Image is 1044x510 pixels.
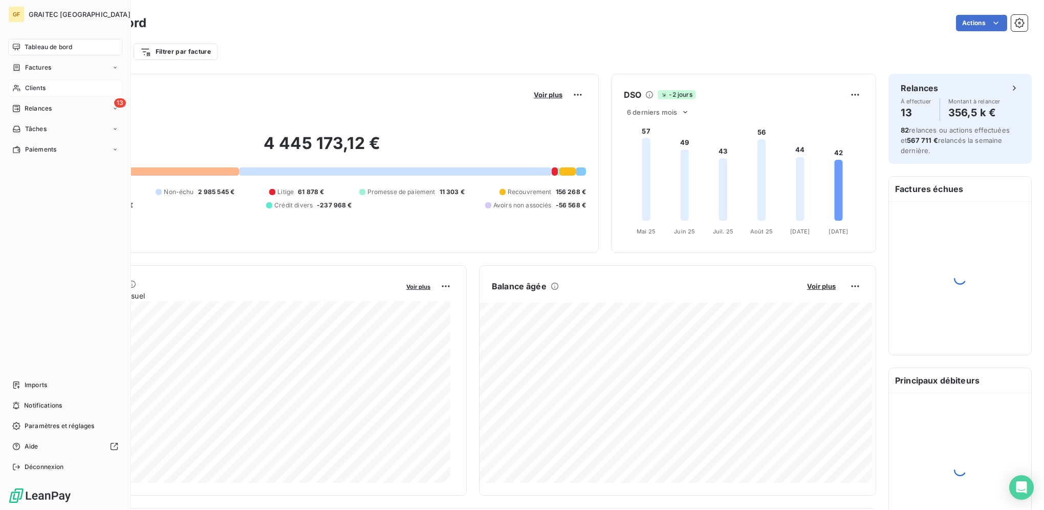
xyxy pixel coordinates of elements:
[534,91,562,99] span: Voir plus
[829,228,848,235] tspan: [DATE]
[25,83,46,93] span: Clients
[25,421,94,431] span: Paramètres et réglages
[298,187,324,197] span: 61 878 €
[556,201,586,210] span: -56 568 €
[901,126,1010,155] span: relances ou actions effectuées et relancés la semaine dernière.
[25,124,47,134] span: Tâches
[58,133,586,164] h2: 4 445 173,12 €
[531,90,565,99] button: Voir plus
[277,187,294,197] span: Litige
[907,136,938,144] span: 567 711 €
[29,10,130,18] span: GRAITEC [GEOGRAPHIC_DATA]
[508,187,552,197] span: Recouvrement
[8,487,72,504] img: Logo LeanPay
[403,282,433,291] button: Voir plus
[804,282,839,291] button: Voir plus
[948,104,1000,121] h4: 356,5 k €
[25,42,72,52] span: Tableau de bord
[901,104,931,121] h4: 13
[8,438,122,455] a: Aide
[198,187,235,197] span: 2 985 545 €
[114,98,126,108] span: 13
[658,90,695,99] span: -2 jours
[134,44,217,60] button: Filtrer par facture
[901,126,909,134] span: 82
[901,82,938,94] h6: Relances
[25,462,64,472] span: Déconnexion
[948,98,1000,104] span: Montant à relancer
[440,187,465,197] span: 11 303 €
[24,401,62,410] span: Notifications
[790,228,810,235] tspan: [DATE]
[637,228,656,235] tspan: Mai 25
[274,201,313,210] span: Crédit divers
[713,228,733,235] tspan: Juil. 25
[1009,475,1034,500] div: Open Intercom Messenger
[493,201,552,210] span: Avoirs non associés
[25,63,51,72] span: Factures
[674,228,695,235] tspan: Juin 25
[492,280,547,292] h6: Balance âgée
[406,283,430,290] span: Voir plus
[807,282,836,290] span: Voir plus
[25,380,47,390] span: Imports
[367,187,436,197] span: Promesse de paiement
[58,290,399,301] span: Chiffre d'affaires mensuel
[556,187,586,197] span: 156 268 €
[25,145,56,154] span: Paiements
[750,228,773,235] tspan: Août 25
[25,442,38,451] span: Aide
[889,177,1031,201] h6: Factures échues
[25,104,52,113] span: Relances
[317,201,352,210] span: -237 968 €
[956,15,1007,31] button: Actions
[901,98,931,104] span: À effectuer
[164,187,193,197] span: Non-échu
[8,6,25,23] div: GF
[624,89,641,101] h6: DSO
[627,108,677,116] span: 6 derniers mois
[889,368,1031,393] h6: Principaux débiteurs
